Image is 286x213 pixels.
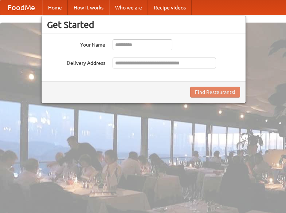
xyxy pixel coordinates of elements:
[47,58,105,67] label: Delivery Address
[68,0,109,15] a: How it works
[42,0,68,15] a: Home
[109,0,148,15] a: Who we are
[0,0,42,15] a: FoodMe
[47,19,240,30] h3: Get Started
[190,87,240,98] button: Find Restaurants!
[47,39,105,48] label: Your Name
[148,0,192,15] a: Recipe videos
